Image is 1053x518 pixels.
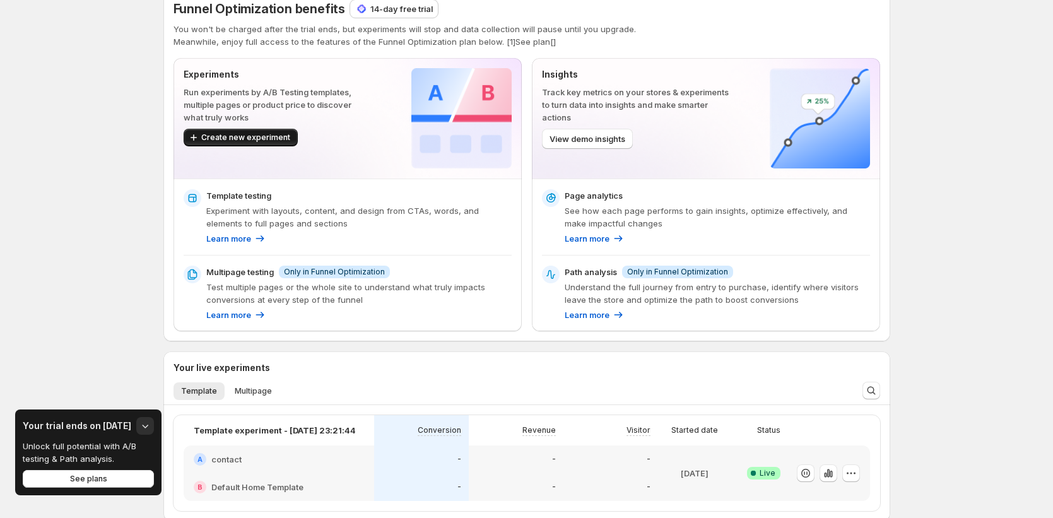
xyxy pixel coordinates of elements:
[681,467,709,480] p: [DATE]
[206,309,251,321] p: Learn more
[206,309,266,321] a: Learn more
[418,425,461,435] p: Conversion
[206,204,512,230] p: Experiment with layouts, content, and design from CTAs, words, and elements to full pages and sec...
[201,132,290,143] span: Create new experiment
[862,382,880,399] button: Search and filter results
[627,267,728,277] span: Only in Funnel Optimization
[522,425,556,435] p: Revenue
[457,482,461,492] p: -
[284,267,385,277] span: Only in Funnel Optimization
[197,456,203,463] h2: A
[184,68,371,81] p: Experiments
[174,1,345,16] span: Funnel Optimization benefits
[565,309,625,321] a: Learn more
[757,425,780,435] p: Status
[552,482,556,492] p: -
[565,232,625,245] a: Learn more
[671,425,718,435] p: Started date
[411,68,512,168] img: Experiments
[206,232,251,245] p: Learn more
[174,362,270,374] h3: Your live experiments
[565,204,870,230] p: See how each page performs to gain insights, optimize effectively, and make impactful changes
[355,3,368,15] img: 14-day free trial
[206,189,271,202] p: Template testing
[565,266,617,278] p: Path analysis
[550,132,625,145] span: View demo insights
[184,86,371,124] p: Run experiments by A/B Testing templates, multiple pages or product price to discover what truly ...
[174,23,880,35] p: You won't be charged after the trial ends, but experiments will stop and data collection will pau...
[647,454,650,464] p: -
[542,129,633,149] button: View demo insights
[370,3,433,15] p: 14-day free trial
[235,386,272,396] span: Multipage
[760,468,775,478] span: Live
[770,68,870,168] img: Insights
[194,424,356,437] p: Template experiment - [DATE] 23:21:44
[181,386,217,396] span: Template
[542,86,729,124] p: Track key metrics on your stores & experiments to turn data into insights and make smarter actions
[174,35,880,48] p: Meanwhile, enjoy full access to the features of the Funnel Optimization plan below. [1]See plan[]
[565,281,870,306] p: Understand the full journey from entry to purchase, identify where visitors leave the store and o...
[565,309,609,321] p: Learn more
[184,129,298,146] button: Create new experiment
[23,440,145,465] p: Unlock full potential with A/B testing & Path analysis.
[211,481,303,493] h2: Default Home Template
[206,266,274,278] p: Multipage testing
[457,454,461,464] p: -
[70,474,107,484] span: See plans
[627,425,650,435] p: Visitor
[197,483,203,491] h2: B
[565,232,609,245] p: Learn more
[647,482,650,492] p: -
[565,189,623,202] p: Page analytics
[23,470,154,488] button: See plans
[542,68,729,81] p: Insights
[23,420,131,432] h3: Your trial ends on [DATE]
[206,281,512,306] p: Test multiple pages or the whole site to understand what truly impacts conversions at every step ...
[211,453,242,466] h2: contact
[206,232,266,245] a: Learn more
[552,454,556,464] p: -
